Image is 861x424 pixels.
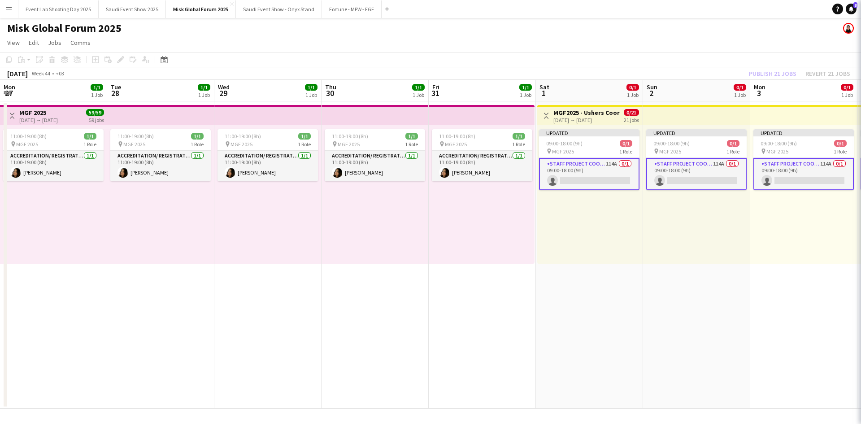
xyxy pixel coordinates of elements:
div: 1 Job [413,92,424,98]
span: 09:00-18:00 (9h) [761,140,797,147]
app-job-card: Updated09:00-18:00 (9h)0/1 MGF 20251 RoleStaff Project Coordinator114A0/109:00-18:00 (9h) [539,129,639,190]
div: [DATE] [7,69,28,78]
div: Updated [646,129,747,136]
div: Updated [539,129,639,136]
span: 59/59 [86,109,104,116]
span: Week 44 [30,70,52,77]
h3: MGF2025 - Ushers Coordinator [553,109,620,117]
span: 29 [217,88,230,98]
div: 1 Job [734,92,746,98]
span: Mon [754,83,765,91]
span: 11:00-19:00 (8h) [439,133,475,140]
span: MGF 2025 [230,141,252,148]
div: 1 Job [91,92,103,98]
span: 11:00-19:00 (8h) [10,133,47,140]
span: 1/1 [513,133,525,140]
span: MGF 2025 [552,148,574,155]
app-job-card: 11:00-19:00 (8h)1/1 MGF 20251 RoleAccreditation/ Registration / Ticketing1/111:00-19:00 (8h)[PERS... [432,129,532,181]
span: 1/1 [305,84,317,91]
div: 1 Job [627,92,639,98]
span: 31 [431,88,439,98]
span: 1/1 [84,133,96,140]
span: MGF 2025 [659,148,681,155]
span: 11:00-19:00 (8h) [225,133,261,140]
span: MGF 2025 [123,141,145,148]
span: 0/21 [624,109,639,116]
app-card-role: Staff Project Coordinator114A0/109:00-18:00 (9h) [646,158,747,190]
span: 09:00-18:00 (9h) [653,140,690,147]
span: 1 Role [512,141,525,148]
span: 2 [645,88,657,98]
div: [DATE] → [DATE] [553,117,620,123]
span: 1 Role [834,148,847,155]
app-job-card: Updated09:00-18:00 (9h)0/1 MGF 20251 RoleStaff Project Coordinator114A0/109:00-18:00 (9h) [753,129,854,190]
app-card-role: Accreditation/ Registration / Ticketing1/111:00-19:00 (8h)[PERSON_NAME] [325,151,425,181]
button: Fortune - MPW - FGF [322,0,382,18]
span: Thu [325,83,336,91]
div: 21 jobs [624,116,639,123]
span: 1/1 [298,133,311,140]
span: 8 [853,2,857,8]
app-job-card: 11:00-19:00 (8h)1/1 MGF 20251 RoleAccreditation/ Registration / Ticketing1/111:00-19:00 (8h)[PERS... [325,129,425,181]
app-card-role: Staff Project Coordinator114A0/109:00-18:00 (9h) [539,158,639,190]
span: View [7,39,20,47]
a: View [4,37,23,48]
span: 1 Role [405,141,418,148]
span: 27 [2,88,15,98]
button: Saudi Event Show 2025 [99,0,166,18]
app-user-avatar: Reem Al Shorafa [843,23,854,34]
button: Misk Global Forum 2025 [166,0,236,18]
span: 0/1 [727,140,739,147]
app-job-card: Updated09:00-18:00 (9h)0/1 MGF 20251 RoleStaff Project Coordinator114A0/109:00-18:00 (9h) [646,129,747,190]
div: 1 Job [520,92,531,98]
div: 59 jobs [89,116,104,123]
span: Fri [432,83,439,91]
span: 0/1 [620,140,632,147]
a: Jobs [44,37,65,48]
span: 28 [109,88,121,98]
span: MGF 2025 [16,141,38,148]
span: 09:00-18:00 (9h) [546,140,583,147]
span: 3 [752,88,765,98]
app-card-role: Accreditation/ Registration / Ticketing1/111:00-19:00 (8h)[PERSON_NAME] [432,151,532,181]
app-job-card: 11:00-19:00 (8h)1/1 MGF 20251 RoleAccreditation/ Registration / Ticketing1/111:00-19:00 (8h)[PERS... [217,129,318,181]
div: 1 Job [841,92,853,98]
app-card-role: Staff Project Coordinator114A0/109:00-18:00 (9h) [753,158,854,190]
span: 1 Role [191,141,204,148]
span: 1/1 [191,133,204,140]
span: 0/1 [626,84,639,91]
div: +03 [56,70,64,77]
span: 1/1 [412,84,425,91]
button: Event Lab Shooting Day 2025 [18,0,99,18]
span: 1/1 [91,84,103,91]
span: Sun [647,83,657,91]
span: 0/1 [734,84,746,91]
span: 11:00-19:00 (8h) [332,133,368,140]
div: 1 Job [198,92,210,98]
a: Edit [25,37,43,48]
span: 1 Role [619,148,632,155]
span: Jobs [48,39,61,47]
span: Sat [539,83,549,91]
h3: MGF 2025 [19,109,58,117]
span: Mon [4,83,15,91]
app-card-role: Accreditation/ Registration / Ticketing1/111:00-19:00 (8h)[PERSON_NAME] [3,151,104,181]
span: MGF 2025 [445,141,467,148]
app-job-card: 11:00-19:00 (8h)1/1 MGF 20251 RoleAccreditation/ Registration / Ticketing1/111:00-19:00 (8h)[PERS... [3,129,104,181]
app-card-role: Accreditation/ Registration / Ticketing1/111:00-19:00 (8h)[PERSON_NAME] [217,151,318,181]
span: 1 Role [726,148,739,155]
span: 1/1 [519,84,532,91]
span: 1 Role [83,141,96,148]
a: Comms [67,37,94,48]
app-job-card: 11:00-19:00 (8h)1/1 MGF 20251 RoleAccreditation/ Registration / Ticketing1/111:00-19:00 (8h)[PERS... [110,129,211,181]
span: Comms [70,39,91,47]
span: 1/1 [405,133,418,140]
span: MGF 2025 [766,148,788,155]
